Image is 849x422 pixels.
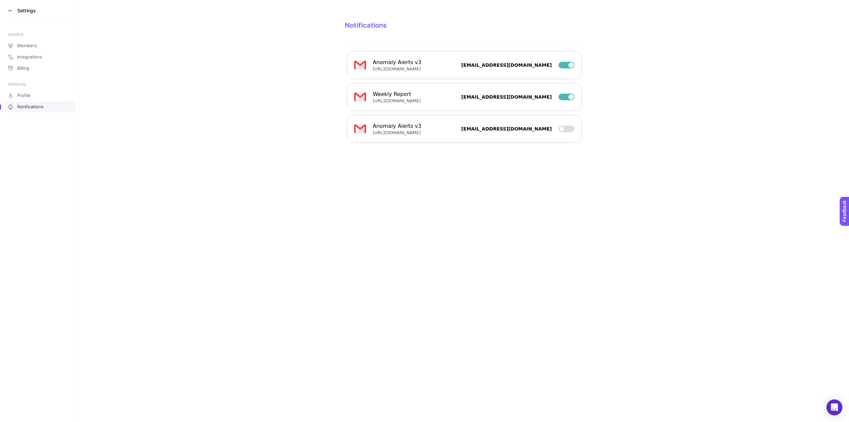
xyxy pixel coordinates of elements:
h4: Weekly Report [373,90,421,98]
div: Open Intercom Messenger [826,399,842,415]
a: Billing [4,63,76,74]
span: Members [17,43,37,48]
div: PERSONAL [8,82,72,87]
h3: Settings [17,8,36,13]
a: Notifications [4,102,76,112]
span: Notifications [17,104,43,110]
span: Feedback [4,2,25,7]
p: [URL][DOMAIN_NAME] [373,66,421,72]
span: Profile [17,93,31,98]
a: Profile [4,90,76,101]
span: Integrations [17,54,42,60]
img: Notification [354,91,366,103]
p: [URL][DOMAIN_NAME] [373,98,421,104]
img: Notification [354,123,366,135]
h5: [EMAIL_ADDRESS][DOMAIN_NAME] [461,126,552,132]
div: GENERAL [8,32,72,37]
a: Members [4,41,76,51]
img: Notification [354,59,366,71]
h5: [EMAIL_ADDRESS][DOMAIN_NAME] [461,62,552,68]
h4: Anomaly Alerts v3 [373,58,421,66]
div: Notifications [345,21,584,29]
h5: [EMAIL_ADDRESS][DOMAIN_NAME] [461,94,552,100]
a: Integrations [4,52,76,62]
p: [URL][DOMAIN_NAME] [373,130,421,135]
h4: Anomaly Alerts v3 [373,122,421,130]
span: Billing [17,66,29,71]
